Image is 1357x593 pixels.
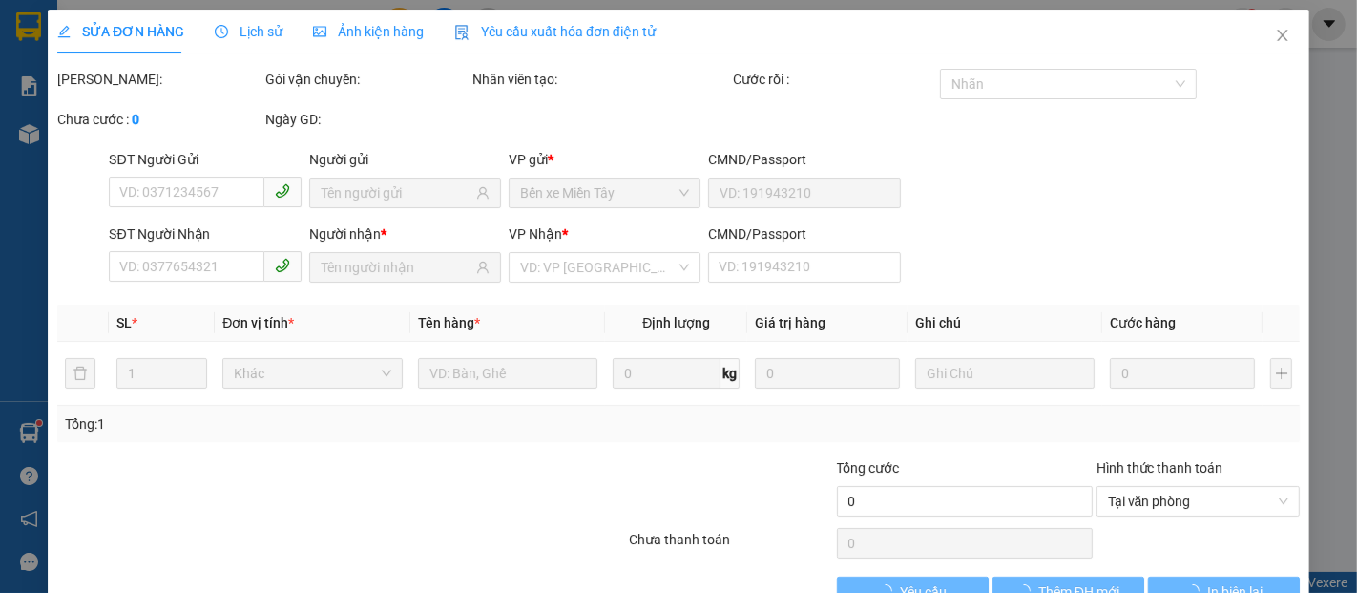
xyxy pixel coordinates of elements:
span: user [476,186,490,200]
span: phone [275,258,290,273]
strong: PHIẾU GỬI HÀNG [200,66,355,86]
span: Bến xe Miền Tây [520,179,689,207]
span: Cước hàng [1110,315,1176,330]
span: Đơn vị tính [222,315,294,330]
span: Khác [234,359,391,388]
strong: XE KHÁCH MỸ DUYÊN [178,18,377,38]
div: VP gửi [509,149,700,170]
input: Tên người gửi [321,182,472,203]
div: Cước rồi : [732,69,936,90]
button: Close [1256,10,1309,63]
div: Tổng: 1 [65,413,525,434]
div: Người gửi [309,149,501,170]
div: SĐT Người Nhận [109,223,301,244]
span: user [476,261,490,274]
div: CMND/Passport [708,223,900,244]
span: Bến xe Miền Tây [9,118,159,189]
span: Yêu cầu xuất hóa đơn điện tử [454,24,656,39]
th: Ghi chú [908,305,1103,342]
span: Ảnh kiện hàng [313,24,424,39]
input: Ghi Chú [915,358,1096,389]
span: close [1275,28,1290,43]
span: Lịch sử [215,24,282,39]
label: Hình thức thanh toán [1096,460,1222,476]
span: SL [115,315,131,330]
div: SĐT Người Gửi [109,149,301,170]
input: VD: 191943210 [708,178,900,208]
div: Gói vận chuyển: [265,69,470,90]
div: [PERSON_NAME]: [57,69,261,90]
input: Tên người nhận [321,257,472,278]
div: Người nhận [309,223,501,244]
span: edit [57,25,71,38]
div: Ngày GD: [265,109,470,130]
span: Gửi: [9,118,159,189]
div: Chưa thanh toán [627,529,835,562]
div: Nhân viên tạo: [472,69,728,90]
span: Tên hàng [418,315,480,330]
input: 0 [1110,358,1254,389]
span: picture [313,25,326,38]
div: CMND/Passport [708,149,900,170]
span: Định lượng [642,315,710,330]
button: plus [1270,358,1293,389]
img: icon [454,25,470,40]
span: clock-circle [215,25,228,38]
input: 0 [755,358,899,389]
span: SỬA ĐƠN HÀNG [57,24,184,39]
span: VP Nhận [509,226,562,242]
span: phone [275,183,290,199]
span: TP.HCM -SÓC TRĂNG [203,47,338,61]
input: VD: Bàn, Ghế [418,358,598,389]
span: kg [720,358,740,389]
div: Chưa cước : [57,109,261,130]
span: Tại văn phòng [1107,487,1288,516]
span: Tổng cước [836,460,899,476]
b: 0 [132,112,139,127]
button: delete [65,358,95,389]
span: Giá trị hàng [755,315,825,330]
